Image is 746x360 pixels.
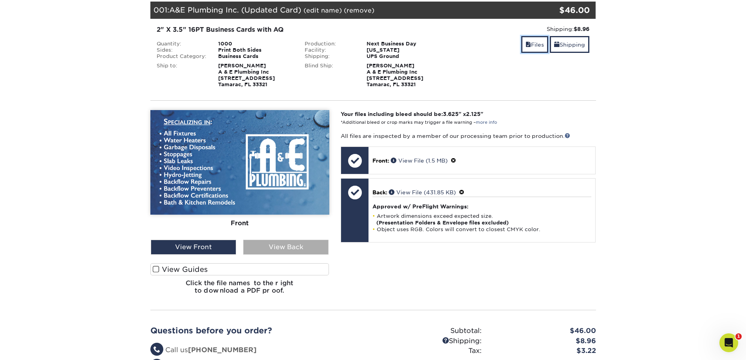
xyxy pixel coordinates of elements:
a: more info [476,120,497,125]
div: UPS Ground [361,53,447,60]
div: $46.00 [488,326,602,336]
a: View File (431.85 KB) [389,189,456,195]
div: Business Cards [212,53,299,60]
span: A&E Plumbing Inc. (Updated Card) [169,5,301,14]
div: View Front [151,240,236,255]
label: View Guides [150,263,329,275]
strong: [PERSON_NAME] A & E Plumbing Inc [STREET_ADDRESS] Tamarac, FL 33321 [218,63,275,87]
div: $3.22 [488,346,602,356]
li: Object uses RGB. Colors will convert to closest CMYK color. [372,226,591,233]
div: 1000 [212,41,299,47]
strong: [PERSON_NAME] A & E Plumbing Inc [STREET_ADDRESS] Tamarac, FL 33321 [367,63,423,87]
div: 001: [150,2,522,19]
div: Front [150,215,329,232]
span: 3.625 [443,111,459,117]
strong: [PHONE_NUMBER] [188,346,256,354]
a: View File (1.5 MB) [391,157,448,164]
h6: Click the file names to the right to download a PDF proof. [150,279,329,300]
div: Shipping: [373,336,488,346]
div: Shipping: [299,53,361,60]
a: (remove) [344,7,374,14]
h4: Approved w/ PreFlight Warnings: [372,203,591,210]
p: All files are inspected by a member of our processing team prior to production. [341,132,596,140]
span: 1 [735,333,742,340]
small: *Additional bleed or crop marks may trigger a file warning – [341,120,497,125]
div: 2" X 3.5" 16PT Business Cards with AQ [157,25,441,34]
div: Shipping: [453,25,590,33]
div: Production: [299,41,361,47]
span: Front: [372,157,389,164]
div: $8.96 [488,336,602,346]
span: 2.125 [466,111,480,117]
div: $46.00 [522,4,590,16]
div: Ship to: [151,63,213,88]
span: files [526,42,531,48]
span: Back: [372,189,387,195]
div: View Back [243,240,329,255]
div: Next Business Day [361,41,447,47]
div: Quantity: [151,41,213,47]
strong: (Presentation Folders & Envelope files excluded) [376,220,509,226]
li: Call us [150,345,367,355]
div: Subtotal: [373,326,488,336]
div: [US_STATE] [361,47,447,53]
a: Shipping [550,36,589,53]
strong: $8.96 [574,26,589,32]
div: Facility: [299,47,361,53]
div: Product Category: [151,53,213,60]
div: Print Both Sides [212,47,299,53]
a: (edit name) [303,7,342,14]
a: Files [521,36,548,53]
iframe: Intercom live chat [719,333,738,352]
h2: Questions before you order? [150,326,367,335]
div: Sides: [151,47,213,53]
strong: Your files including bleed should be: " x " [341,111,483,117]
div: Blind Ship: [299,63,361,88]
div: Tax: [373,346,488,356]
li: Artwork dimensions exceed expected size. [372,213,591,226]
span: shipping [554,42,560,48]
